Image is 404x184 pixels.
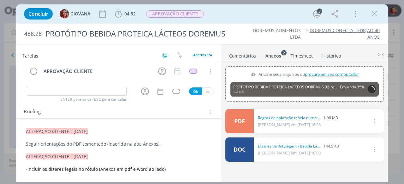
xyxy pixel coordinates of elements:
img: arrow-down-up.svg [177,52,182,58]
a: PDF [225,109,254,133]
span: ALTERAÇÃO CLIENTE - [DATE] [26,153,88,159]
div: APROVAÇÃO CLIENTE [41,67,152,75]
div: Anexos [265,53,281,59]
a: Comentários [229,50,256,59]
div: 144.5 KB [258,143,339,149]
button: Ok [189,87,202,95]
span: Tarefas [22,51,38,59]
div: 1.98 MB [258,115,338,121]
a: Dizeres de Rotulagem - Bebida Láctea - Convenção 40 anos.doc [258,143,321,149]
button: APROVAÇÃO CLIENTE [146,10,204,18]
span: GIOVANA [70,12,90,16]
a: DOC [225,137,254,162]
button: GGIOVANA [60,9,90,19]
a: DOREMUS ALIMENTOS LTDA [253,27,301,40]
div: 3 [317,8,322,14]
button: 04:32 [113,9,137,19]
span: 04:32 [124,11,136,17]
span: 488.28 [24,31,42,37]
span: Concluir [28,11,48,16]
span: Abertas 1/4 [193,53,212,57]
div: dialog [16,4,388,182]
span: procure em seu computador [305,71,359,77]
button: Concluir [24,8,53,20]
a: Regras de aplicação tabela nutricional - IN nº 075, de 08_10_2020 (1).pdf [258,115,321,121]
button: 3 [312,9,322,19]
span: ENTER para salvar ESC para cancelar [60,97,127,102]
span: ALTERAÇÃO CLIENTE - [DATE] [26,128,88,134]
span: Briefing [24,108,41,116]
label: Arraste seus arquivos ou [248,70,361,78]
a: Timesheet [290,50,313,59]
p: - [26,166,211,172]
a: Histórico [322,50,341,59]
span: [PERSON_NAME] em [DATE] 16:03 [258,122,321,127]
a: DOREMUS CONECTA - EDIÇÃO 40 ANOS [310,27,380,40]
p: Seguir orientações do PDF comentado (inserido na aba Anexos). [26,141,211,147]
span: [PERSON_NAME] em [DATE] 16:03 [258,150,321,156]
img: G [60,9,69,19]
span: incluir os dizeres legais no rótulo (Anexos em pdf e word ao lado) [27,166,166,172]
sup: 2 [281,50,287,55]
div: PROTÓTIPO BEBIDA PROTEICA LÁCTEOS DOREMUS [43,26,229,42]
